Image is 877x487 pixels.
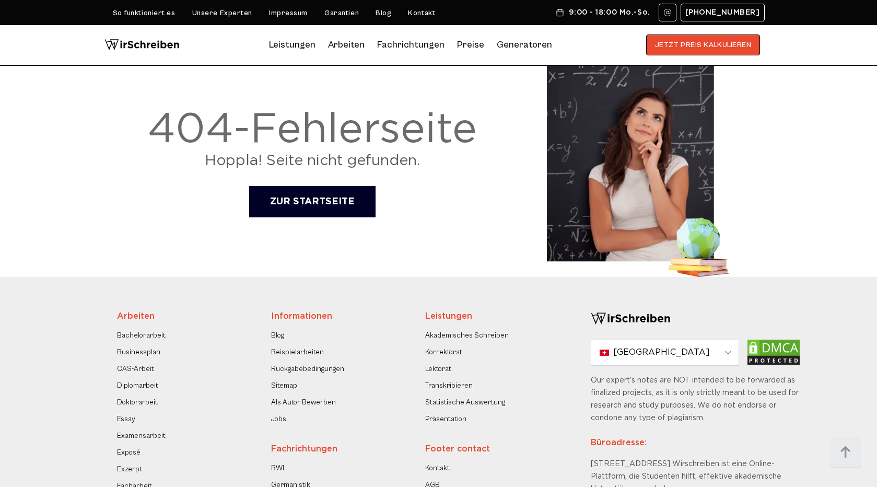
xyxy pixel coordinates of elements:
[249,186,376,218] a: ZUR STARTSEITE
[271,363,344,375] a: Rückgabebedingungen
[377,37,445,53] a: Fachrichtungen
[117,379,158,392] a: Diplomarbeit
[497,37,552,53] a: Generatoren
[425,462,450,474] a: Kontakt
[569,8,650,17] span: 9:00 - 18:00 Mo.-So.
[457,39,484,50] a: Preise
[117,413,135,425] a: Essay
[425,396,505,409] a: Statistische Auswertung
[271,346,324,358] a: Beispielarbeiten
[271,443,416,456] div: Fachrichtungen
[613,346,710,359] span: [GEOGRAPHIC_DATA]
[117,310,262,323] div: Arbeiten
[425,443,570,456] div: Footer contact
[271,310,416,323] div: Informationen
[425,310,570,323] div: Leistungen
[685,8,760,17] span: [PHONE_NUMBER]
[113,9,176,17] a: So funktioniert es
[271,379,297,392] a: Sitemap
[328,37,365,53] a: Arbeiten
[324,9,359,17] a: Garantien
[591,310,671,327] img: logo-footer
[271,462,286,474] a: BWL
[117,430,166,442] a: Examensarbeit
[104,34,180,55] img: logo wirschreiben
[408,9,435,17] a: Kontakt
[271,329,284,342] a: Blog
[117,446,141,459] a: Exposé
[117,396,158,409] a: Doktorarbeit
[192,9,252,17] a: Unsere Experten
[425,329,509,342] a: Akademisches Schreiben
[425,346,462,358] a: Korrektorat
[591,424,800,458] div: Büroadresse:
[117,363,154,375] a: CAS-Arbeit
[269,9,308,17] a: Impressum
[269,37,315,53] a: Leistungen
[425,363,451,375] a: Lektorat
[646,34,761,55] button: JETZT PREIS KALKULIEREN
[747,340,800,365] img: dmca
[147,107,477,155] div: 404-Fehlerseite
[425,379,473,392] a: Transkribieren
[117,463,142,476] a: Exzerpt
[376,9,391,17] a: Blog
[663,8,672,17] img: Email
[681,4,765,21] a: [PHONE_NUMBER]
[425,413,466,425] a: Präsentation
[271,396,336,409] a: Als Autor Bewerben
[555,8,565,17] img: Schedule
[271,413,286,425] a: Jobs
[117,329,166,342] a: Bachelorarbeit
[117,346,160,358] a: Businessplan
[830,437,861,468] img: button top
[147,155,477,167] p: Hoppla! Seite nicht gefunden.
